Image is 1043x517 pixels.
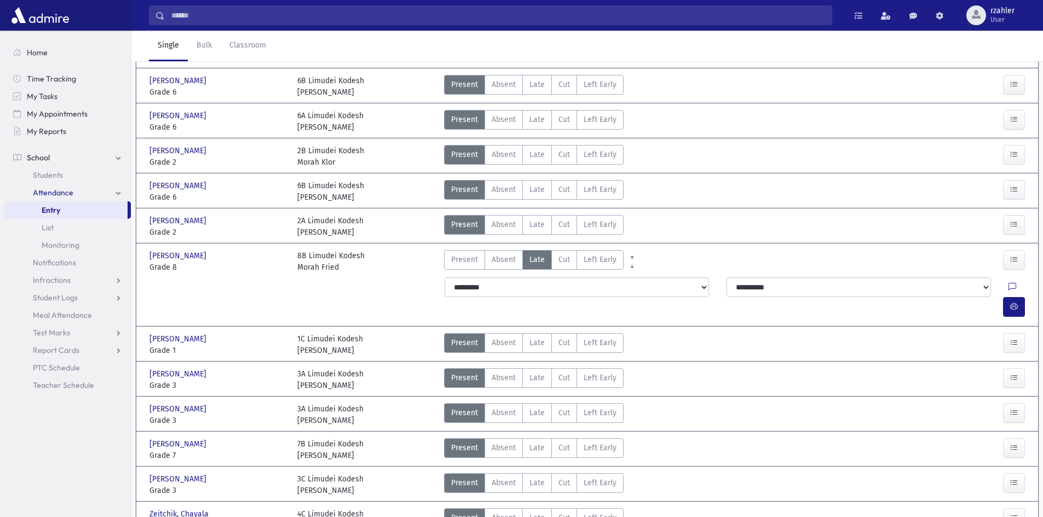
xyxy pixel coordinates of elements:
span: Cut [558,114,570,125]
span: My Reports [27,126,66,136]
span: [PERSON_NAME] [149,333,209,345]
span: Cut [558,442,570,454]
span: Absent [492,254,516,265]
div: AttTypes [444,75,624,98]
span: Grade 6 [149,121,286,133]
span: Late [529,184,545,195]
span: [PERSON_NAME] [149,110,209,121]
div: AttTypes [444,215,624,238]
span: Absent [492,184,516,195]
div: 6A Limudei Kodesh [PERSON_NAME] [297,110,364,133]
div: AttTypes [444,110,624,133]
span: Cut [558,407,570,419]
div: 2A Limudei Kodesh [PERSON_NAME] [297,215,364,238]
span: Present [451,254,478,265]
span: Absent [492,372,516,384]
a: Students [4,166,131,184]
span: Late [529,219,545,230]
span: Absent [492,442,516,454]
span: Entry [42,205,60,215]
span: Cut [558,79,570,90]
a: My Reports [4,123,131,140]
span: rzahler [990,7,1015,15]
span: Absent [492,114,516,125]
span: Report Cards [33,345,79,355]
span: Present [451,79,478,90]
span: [PERSON_NAME] [149,215,209,226]
span: Cut [558,337,570,348]
div: 7B Limudei Kodesh [PERSON_NAME] [297,438,364,461]
a: Attendance [4,184,131,201]
span: Infractions [33,275,71,285]
a: Test Marks [4,324,131,341]
span: Left Early [584,407,616,419]
span: Cut [558,184,570,195]
span: Grade 7 [149,450,286,461]
span: Grade 6 [149,191,286,203]
div: AttTypes [444,473,624,496]
span: Left Early [584,254,616,265]
span: Cut [558,254,570,265]
a: List [4,219,131,236]
span: Grade 3 [149,485,286,496]
a: Student Logs [4,289,131,306]
span: [PERSON_NAME] [149,250,209,262]
a: Notifications [4,254,131,271]
div: 6B Limudei Kodesh [PERSON_NAME] [297,75,364,98]
a: My Appointments [4,105,131,123]
span: Students [33,170,63,180]
span: Present [451,442,478,454]
span: Present [451,149,478,160]
a: Entry [4,201,128,219]
span: Student Logs [33,293,78,303]
span: Late [529,372,545,384]
a: Time Tracking [4,70,131,88]
div: AttTypes [444,368,624,391]
span: Absent [492,407,516,419]
a: Teacher Schedule [4,376,131,394]
div: AttTypes [444,333,624,356]
a: Bulk [188,31,221,61]
span: Left Early [584,337,616,348]
span: Left Early [584,149,616,160]
a: Monitoring [4,236,131,254]
span: Late [529,337,545,348]
span: Grade 2 [149,226,286,238]
span: Present [451,407,478,419]
span: Left Early [584,114,616,125]
img: AdmirePro [9,4,72,26]
span: Present [451,114,478,125]
span: Cut [558,219,570,230]
span: Absent [492,477,516,489]
div: 2B Limudei Kodesh Morah Klor [297,145,364,168]
span: Grade 3 [149,415,286,426]
span: Grade 6 [149,86,286,98]
span: Cut [558,477,570,489]
a: Infractions [4,271,131,289]
span: Absent [492,337,516,348]
span: Cut [558,149,570,160]
div: AttTypes [444,145,624,168]
span: Left Early [584,442,616,454]
a: Meal Attendance [4,306,131,324]
span: Present [451,372,478,384]
div: 3A Limudei Kodesh [PERSON_NAME] [297,403,364,426]
span: My Appointments [27,109,88,119]
span: Left Early [584,219,616,230]
span: Present [451,337,478,348]
div: AttTypes [444,180,624,203]
div: 1C Limudei Kodesh [PERSON_NAME] [297,333,363,356]
div: AttTypes [444,403,624,426]
span: Absent [492,79,516,90]
span: Present [451,219,478,230]
span: List [42,223,54,233]
span: Present [451,184,478,195]
span: PTC Schedule [33,363,80,373]
span: Cut [558,372,570,384]
span: Meal Attendance [33,310,92,320]
span: Left Early [584,79,616,90]
div: AttTypes [444,438,624,461]
span: Absent [492,149,516,160]
span: Late [529,477,545,489]
span: Late [529,254,545,265]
